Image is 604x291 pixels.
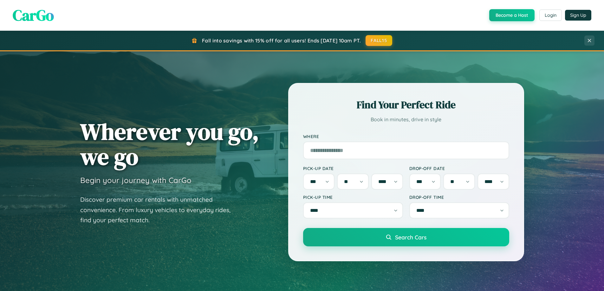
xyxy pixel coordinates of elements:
button: Sign Up [565,10,591,21]
h1: Wherever you go, we go [80,119,259,169]
button: FALL15 [366,35,392,46]
label: Where [303,134,509,139]
button: Become a Host [489,9,535,21]
button: Search Cars [303,228,509,246]
p: Book in minutes, drive in style [303,115,509,124]
label: Drop-off Time [409,194,509,200]
p: Discover premium car rentals with unmatched convenience. From luxury vehicles to everyday rides, ... [80,194,239,225]
span: Fall into savings with 15% off for all users! Ends [DATE] 10am PT. [202,37,361,44]
h2: Find Your Perfect Ride [303,98,509,112]
label: Pick-up Time [303,194,403,200]
span: Search Cars [395,234,426,241]
span: CarGo [13,5,54,26]
label: Drop-off Date [409,166,509,171]
h3: Begin your journey with CarGo [80,175,192,185]
label: Pick-up Date [303,166,403,171]
button: Login [539,9,562,21]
